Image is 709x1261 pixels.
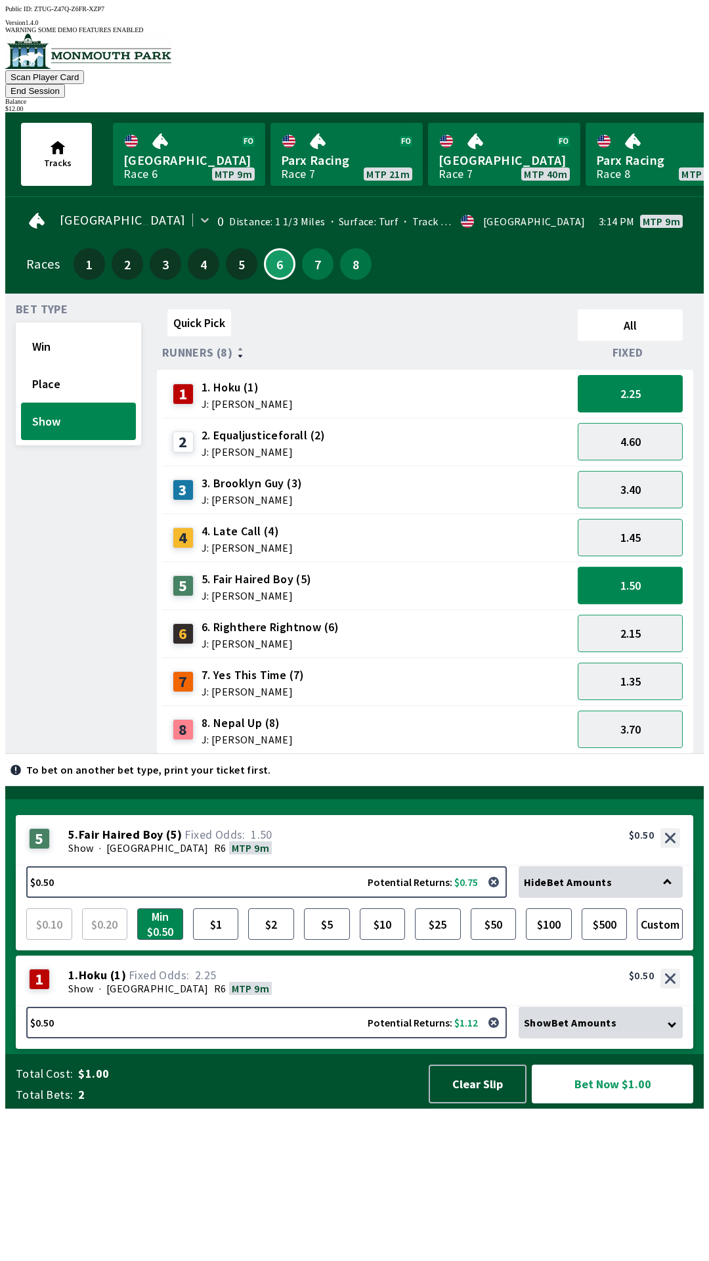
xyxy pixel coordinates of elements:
[16,304,68,315] span: Bet Type
[474,912,513,937] span: $50
[32,414,125,429] span: Show
[173,479,194,500] div: 3
[340,248,372,280] button: 8
[269,261,291,267] span: 6
[193,908,239,940] button: $1
[202,667,305,684] span: 7. Yes This Time (7)
[60,215,186,225] span: [GEOGRAPHIC_DATA]
[191,259,216,269] span: 4
[5,98,704,105] div: Balance
[173,527,194,548] div: 4
[578,471,683,508] button: 3.40
[16,1066,73,1082] span: Total Cost:
[188,248,219,280] button: 4
[439,152,570,169] span: [GEOGRAPHIC_DATA]
[173,315,225,330] span: Quick Pick
[79,828,163,841] span: Fair Haired Boy
[524,875,612,889] span: Hide Bet Amounts
[264,248,295,280] button: 6
[217,216,224,227] div: 0
[202,399,293,409] span: J: [PERSON_NAME]
[343,259,368,269] span: 8
[471,908,517,940] button: $50
[202,571,312,588] span: 5. Fair Haired Boy (5)
[578,423,683,460] button: 4.60
[173,623,194,644] div: 6
[202,542,293,553] span: J: [PERSON_NAME]
[78,1087,416,1103] span: 2
[620,626,641,641] span: 2.15
[251,827,272,842] span: 1.50
[578,567,683,604] button: 1.50
[123,152,255,169] span: [GEOGRAPHIC_DATA]
[229,215,325,228] span: Distance: 1 1/3 Miles
[26,1007,507,1038] button: $0.50Potential Returns: $1.12
[418,912,458,937] span: $25
[529,912,569,937] span: $100
[305,259,330,269] span: 7
[150,248,181,280] button: 3
[79,969,108,982] span: Hoku
[428,123,580,186] a: [GEOGRAPHIC_DATA]Race 7MTP 40m
[173,719,194,740] div: 8
[173,671,194,692] div: 7
[215,169,252,179] span: MTP 9m
[137,908,183,940] button: Min $0.50
[113,123,265,186] a: [GEOGRAPHIC_DATA]Race 6MTP 9m
[270,123,423,186] a: Parx RacingRace 7MTP 21m
[21,328,136,365] button: Win
[21,123,92,186] button: Tracks
[44,157,72,169] span: Tracks
[612,347,643,358] span: Fixed
[307,912,347,937] span: $5
[363,912,402,937] span: $10
[202,475,303,492] span: 3. Brooklyn Guy (3)
[578,309,683,341] button: All
[140,912,180,937] span: Min $0.50
[415,908,461,940] button: $25
[29,969,50,990] div: 1
[202,495,303,505] span: J: [PERSON_NAME]
[214,982,226,995] span: R6
[532,1065,693,1103] button: Bet Now $1.00
[578,615,683,652] button: 2.15
[68,982,94,995] span: Show
[620,530,641,545] span: 1.45
[29,828,50,849] div: 5
[524,169,567,179] span: MTP 40m
[578,663,683,700] button: 1.35
[643,216,680,227] span: MTP 9m
[620,674,641,689] span: 1.35
[629,969,654,982] div: $0.50
[578,711,683,748] button: 3.70
[21,365,136,403] button: Place
[543,1076,682,1092] span: Bet Now $1.00
[620,482,641,497] span: 3.40
[153,259,178,269] span: 3
[202,590,312,601] span: J: [PERSON_NAME]
[483,216,586,227] div: [GEOGRAPHIC_DATA]
[202,427,326,444] span: 2. Equaljusticeforall (2)
[584,318,677,333] span: All
[232,982,269,995] span: MTP 9m
[439,169,473,179] div: Race 7
[26,866,507,898] button: $0.50Potential Returns: $0.75
[281,152,412,169] span: Parx Racing
[112,248,143,280] button: 2
[429,1065,526,1103] button: Clear Slip
[99,841,101,854] span: ·
[5,70,84,84] button: Scan Player Card
[251,912,291,937] span: $2
[578,375,683,412] button: 2.25
[74,248,105,280] button: 1
[440,1076,515,1092] span: Clear Slip
[106,982,209,995] span: [GEOGRAPHIC_DATA]
[167,309,231,336] button: Quick Pick
[115,259,140,269] span: 2
[32,339,125,354] span: Win
[582,908,628,940] button: $500
[5,19,704,26] div: Version 1.4.0
[162,346,572,359] div: Runners (8)
[195,967,217,983] span: 2.25
[68,969,79,982] span: 1 .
